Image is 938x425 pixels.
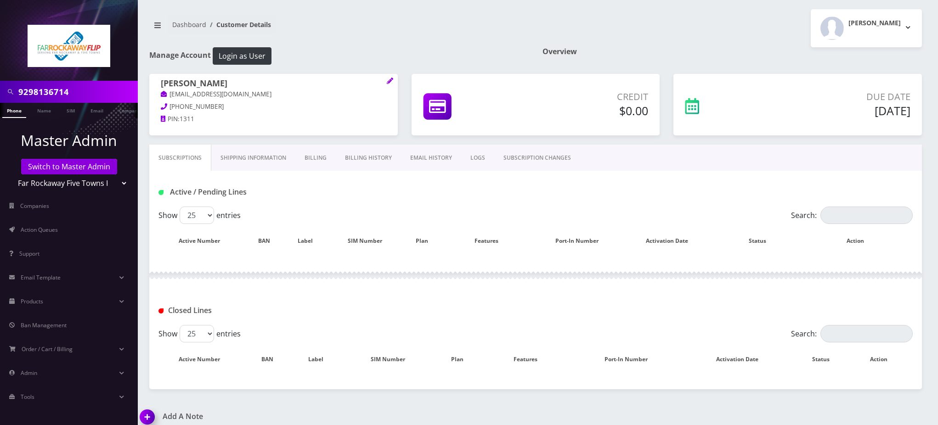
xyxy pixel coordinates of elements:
span: 1311 [180,115,194,123]
h1: Active / Pending Lines [158,188,401,196]
select: Showentries [180,325,214,342]
a: Subscriptions [149,145,211,171]
a: [EMAIL_ADDRESS][DOMAIN_NAME] [161,90,271,99]
th: SIM Number [347,346,438,373]
th: Plan [408,228,446,254]
th: Active Number [159,228,249,254]
th: BAN [249,346,294,373]
th: Port-In Number [537,228,627,254]
img: Closed Lines [158,308,164,313]
th: Active Number [159,346,249,373]
th: Action [855,346,912,373]
a: Name [33,103,56,117]
a: Shipping Information [211,145,295,171]
button: [PERSON_NAME] [811,9,922,47]
a: Company [114,103,145,117]
th: Label [295,346,345,373]
span: Action Queues [21,226,58,234]
th: Label [288,228,331,254]
span: [PHONE_NUMBER] [170,102,224,111]
span: Products [21,297,43,305]
span: Companies [20,202,49,210]
button: Login as User [213,47,271,65]
label: Show entries [158,207,241,224]
h5: $0.00 [523,104,649,117]
nav: breadcrumb [149,15,529,41]
span: Order / Cart / Billing [22,345,73,353]
a: Billing History [336,145,401,171]
img: Active / Pending Lines [158,190,164,195]
a: Billing [295,145,336,171]
p: Credit [523,90,649,104]
span: Ban Management [21,321,67,329]
li: Customer Details [206,20,271,29]
th: Plan [439,346,485,373]
span: Tools [21,393,34,401]
th: Action [808,228,912,254]
a: SIM [62,103,79,117]
span: Admin [21,369,37,377]
a: Switch to Master Admin [21,159,117,174]
a: Login as User [211,50,271,60]
th: BAN [249,228,287,254]
h1: Manage Account [149,47,529,65]
h5: [DATE] [765,104,910,117]
th: Status [797,346,853,373]
a: Dashboard [172,20,206,29]
th: Features [446,228,536,254]
span: Support [19,250,40,257]
span: Email Template [21,274,61,281]
h1: Closed Lines [158,306,401,315]
th: Features [485,346,574,373]
p: Due Date [765,90,910,104]
th: Activation Date [627,228,717,254]
th: Status [718,228,807,254]
h1: Overview [542,47,922,56]
a: Email [86,103,108,117]
select: Showentries [180,207,214,224]
input: Search: [820,325,913,342]
th: Port-In Number [576,346,686,373]
a: SUBSCRIPTION CHANGES [494,145,580,171]
label: Search: [791,325,913,342]
a: PIN: [161,115,180,124]
th: Activation Date [687,346,797,373]
img: Far Rockaway Five Towns Flip [28,25,110,67]
a: Add A Note [140,412,529,421]
a: Phone [2,103,26,118]
input: Search in Company [18,83,136,101]
label: Show entries [158,325,241,342]
h2: [PERSON_NAME] [848,19,901,27]
th: SIM Number [332,228,407,254]
a: LOGS [461,145,494,171]
h1: [PERSON_NAME] [161,78,386,89]
a: EMAIL HISTORY [401,145,461,171]
input: Search: [820,207,913,224]
label: Search: [791,207,913,224]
